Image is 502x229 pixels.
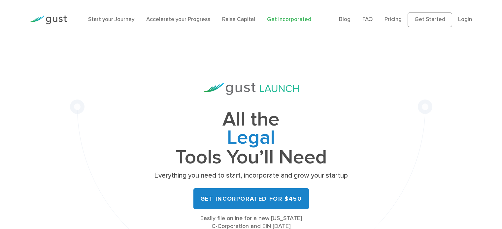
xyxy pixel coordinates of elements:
a: FAQ [362,16,373,23]
a: Raise Capital [222,16,255,23]
a: Get Incorporated for $450 [193,188,309,209]
a: Login [458,16,472,23]
h1: All the Tools You’ll Need [152,111,350,166]
p: Everything you need to start, incorporate and grow your startup [152,171,350,180]
a: Blog [339,16,351,23]
img: Gust Logo [30,15,67,24]
a: Pricing [385,16,402,23]
span: Legal [152,129,350,149]
a: Accelerate your Progress [146,16,210,23]
a: Get Incorporated [267,16,311,23]
img: Gust Launch Logo [204,83,299,95]
a: Start your Journey [88,16,134,23]
a: Get Started [408,13,452,27]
